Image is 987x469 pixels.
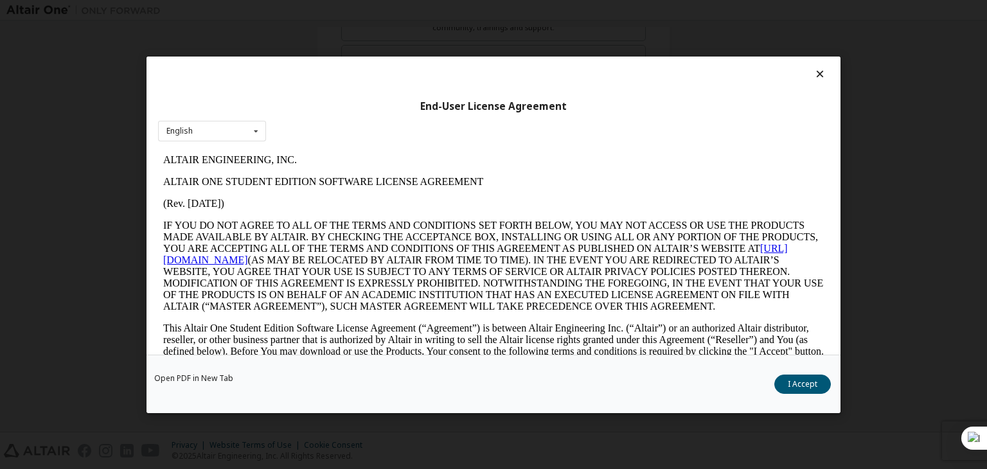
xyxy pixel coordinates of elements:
p: (Rev. [DATE]) [5,49,666,60]
div: End-User License Agreement [158,100,829,112]
p: This Altair One Student Edition Software License Agreement (“Agreement”) is between Altair Engine... [5,173,666,220]
button: I Accept [774,375,831,394]
a: Open PDF in New Tab [154,375,233,382]
p: ALTAIR ENGINEERING, INC. [5,5,666,17]
p: IF YOU DO NOT AGREE TO ALL OF THE TERMS AND CONDITIONS SET FORTH BELOW, YOU MAY NOT ACCESS OR USE... [5,71,666,163]
div: English [166,127,193,135]
a: [URL][DOMAIN_NAME] [5,94,630,116]
p: ALTAIR ONE STUDENT EDITION SOFTWARE LICENSE AGREEMENT [5,27,666,39]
